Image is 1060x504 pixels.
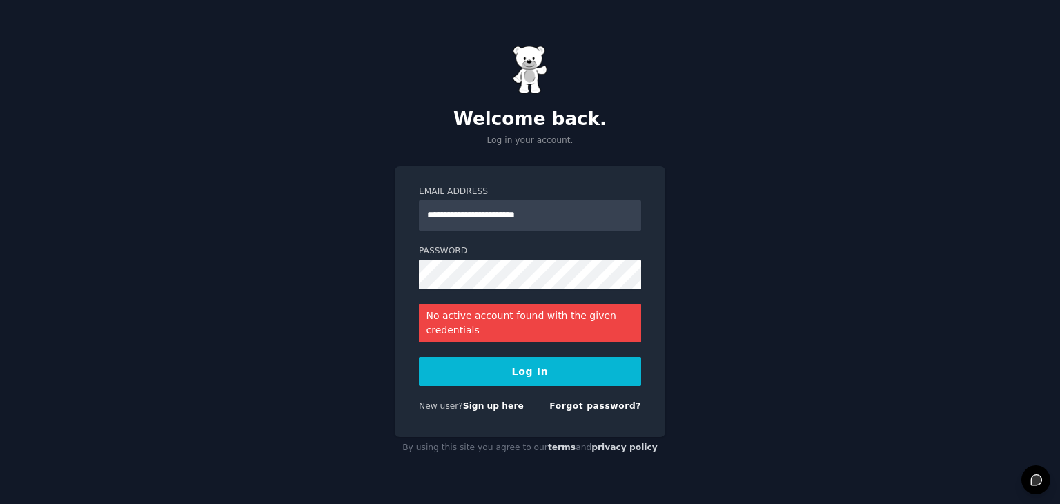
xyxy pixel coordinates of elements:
[419,401,463,411] span: New user?
[549,401,641,411] a: Forgot password?
[419,186,641,198] label: Email Address
[419,304,641,342] div: No active account found with the given credentials
[513,46,547,94] img: Gummy Bear
[395,437,665,459] div: By using this site you agree to our and
[395,135,665,147] p: Log in your account.
[591,443,658,452] a: privacy policy
[395,108,665,130] h2: Welcome back.
[548,443,576,452] a: terms
[463,401,524,411] a: Sign up here
[419,245,641,258] label: Password
[419,357,641,386] button: Log In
